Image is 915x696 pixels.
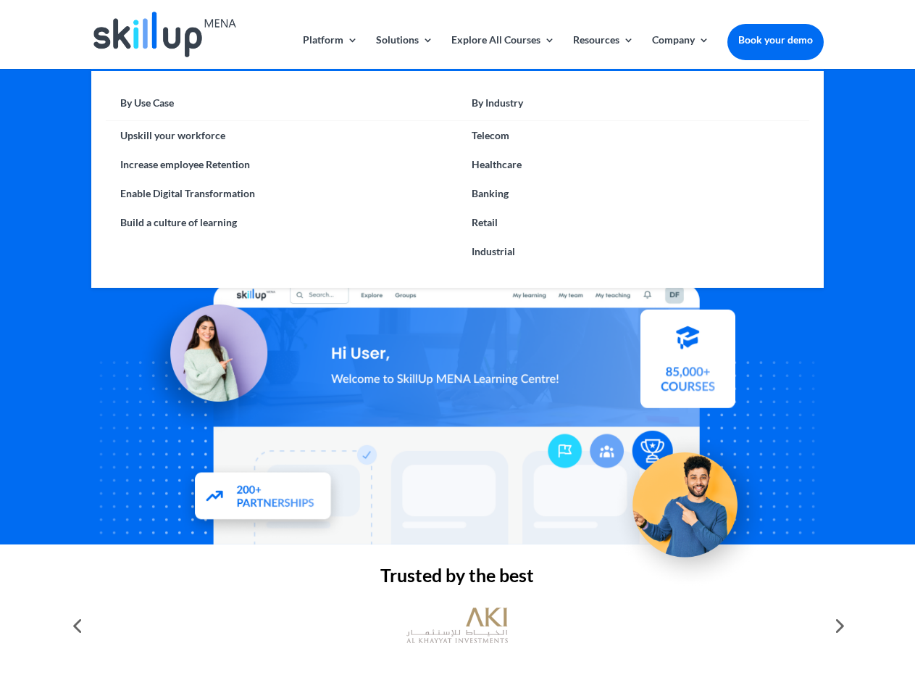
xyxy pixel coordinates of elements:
[727,24,824,56] a: Book your demo
[106,208,457,237] a: Build a culture of learning
[652,35,709,69] a: Company
[457,237,809,266] a: Industrial
[106,93,457,121] a: By Use Case
[91,566,823,592] h2: Trusted by the best
[106,150,457,179] a: Increase employee Retention
[457,93,809,121] a: By Industry
[135,289,282,435] img: Learning Management Solution - SkillUp
[303,35,358,69] a: Platform
[457,179,809,208] a: Banking
[106,179,457,208] a: Enable Digital Transformation
[573,35,634,69] a: Resources
[640,315,735,414] img: Courses library - SkillUp MENA
[451,35,555,69] a: Explore All Courses
[457,208,809,237] a: Retail
[93,12,235,57] img: Skillup Mena
[457,121,809,150] a: Telecom
[674,539,915,696] iframe: Chat Widget
[106,121,457,150] a: Upskill your workforce
[611,422,772,583] img: Upskill your workforce - SkillUp
[376,35,433,69] a: Solutions
[457,150,809,179] a: Healthcare
[180,458,348,537] img: Partners - SkillUp Mena
[406,600,508,651] img: al khayyat investments logo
